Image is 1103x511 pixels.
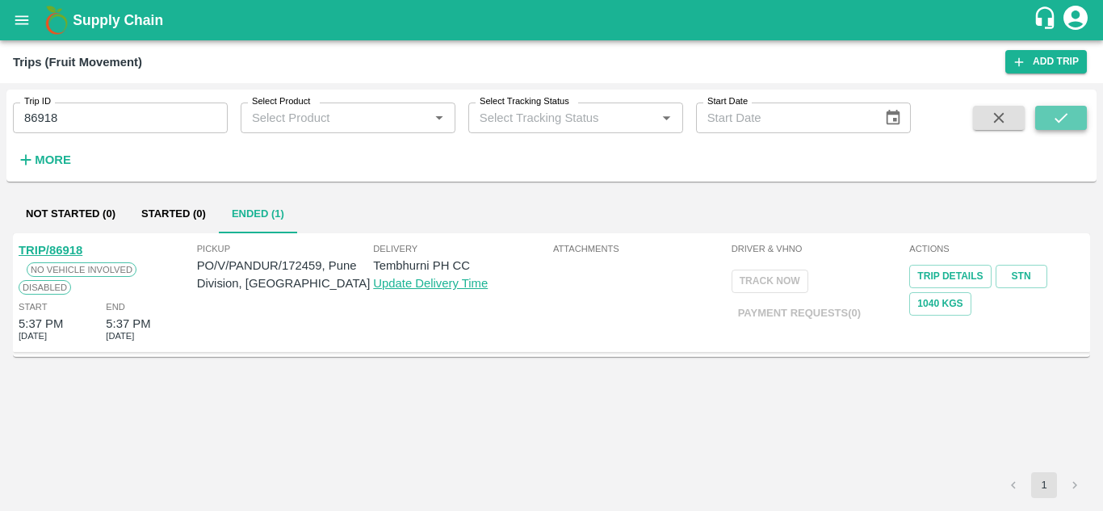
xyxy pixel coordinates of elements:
span: Delivery [373,241,550,256]
button: open drawer [3,2,40,39]
a: Supply Chain [73,9,1033,31]
div: customer-support [1033,6,1061,35]
span: Attachments [553,241,728,256]
label: Select Tracking Status [480,95,569,108]
input: Enter Trip ID [13,103,228,133]
p: PO/V/PANDUR/172459, Pune Division, [GEOGRAPHIC_DATA] [197,257,374,293]
button: Ended (1) [219,195,297,233]
nav: pagination navigation [998,472,1090,498]
span: End [106,299,125,314]
a: Trip Details [909,265,991,288]
label: Trip ID [24,95,51,108]
span: No Vehicle Involved [27,262,136,277]
input: Select Product [245,107,424,128]
button: Not Started (0) [13,195,128,233]
span: Actions [909,241,1084,256]
a: TRIP/86918 [19,244,82,257]
div: 5:37 PM [106,315,150,333]
button: More [13,146,75,174]
button: Open [429,107,450,128]
label: Start Date [707,95,748,108]
span: Start [19,299,47,314]
button: Started (0) [128,195,219,233]
button: Open [656,107,677,128]
span: Pickup [197,241,374,256]
a: STN [996,265,1047,288]
span: [DATE] [19,329,47,343]
input: Start Date [696,103,872,133]
div: account of current user [1061,3,1090,37]
button: 1040 Kgs [909,292,971,316]
label: Select Product [252,95,310,108]
span: Driver & VHNo [732,241,907,256]
span: [DATE] [106,329,134,343]
strong: More [35,153,71,166]
button: Choose date [878,103,908,133]
b: Supply Chain [73,12,163,28]
a: Update Delivery Time [373,277,488,290]
img: logo [40,4,73,36]
div: 5:37 PM [19,315,63,333]
p: Tembhurni PH CC [373,257,550,274]
input: Select Tracking Status [473,107,631,128]
div: Trips (Fruit Movement) [13,52,142,73]
span: Disabled [19,280,71,295]
button: page 1 [1031,472,1057,498]
a: Add Trip [1005,50,1087,73]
